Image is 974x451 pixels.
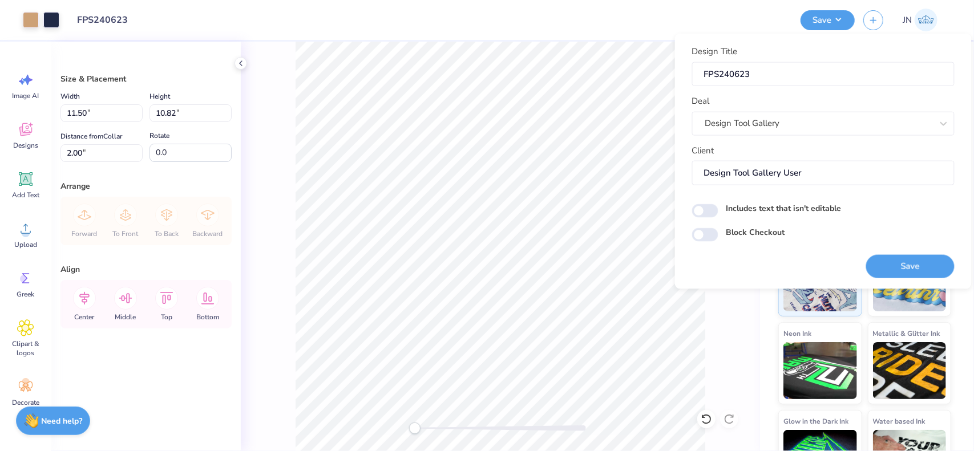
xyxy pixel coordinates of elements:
label: Design Title [692,45,738,58]
label: Distance from Collar [60,129,122,143]
span: Neon Ink [783,327,811,339]
button: Save [866,254,955,278]
div: Arrange [60,180,232,192]
label: Deal [692,95,710,108]
label: Width [60,90,80,103]
span: Greek [17,290,35,299]
img: Metallic & Glitter Ink [873,342,947,399]
strong: Need help? [42,416,83,426]
span: Center [75,312,95,322]
label: Height [149,90,170,103]
span: Clipart & logos [7,339,45,357]
span: Glow in the Dark Ink [783,415,848,427]
span: Bottom [196,312,219,322]
label: Block Checkout [726,226,785,238]
div: Accessibility label [409,422,421,434]
span: Metallic & Glitter Ink [873,327,940,339]
label: Rotate [149,129,169,143]
span: Image AI [13,91,39,100]
span: Top [161,312,172,322]
span: Add Text [12,190,39,200]
input: e.g. Ethan Linker [692,161,955,185]
a: JN [898,9,943,31]
span: Water based Ink [873,415,925,427]
span: Upload [14,240,37,249]
span: Designs [13,141,38,150]
div: Align [60,263,232,275]
input: Untitled Design [68,9,152,31]
span: Middle [115,312,136,322]
div: Size & Placement [60,73,232,85]
span: Decorate [12,398,39,407]
img: Jacky Noya [915,9,937,31]
span: JN [903,14,912,27]
label: Client [692,144,714,156]
label: Includes text that isn't editable [726,202,842,214]
button: Save [801,10,855,30]
img: Neon Ink [783,342,857,399]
